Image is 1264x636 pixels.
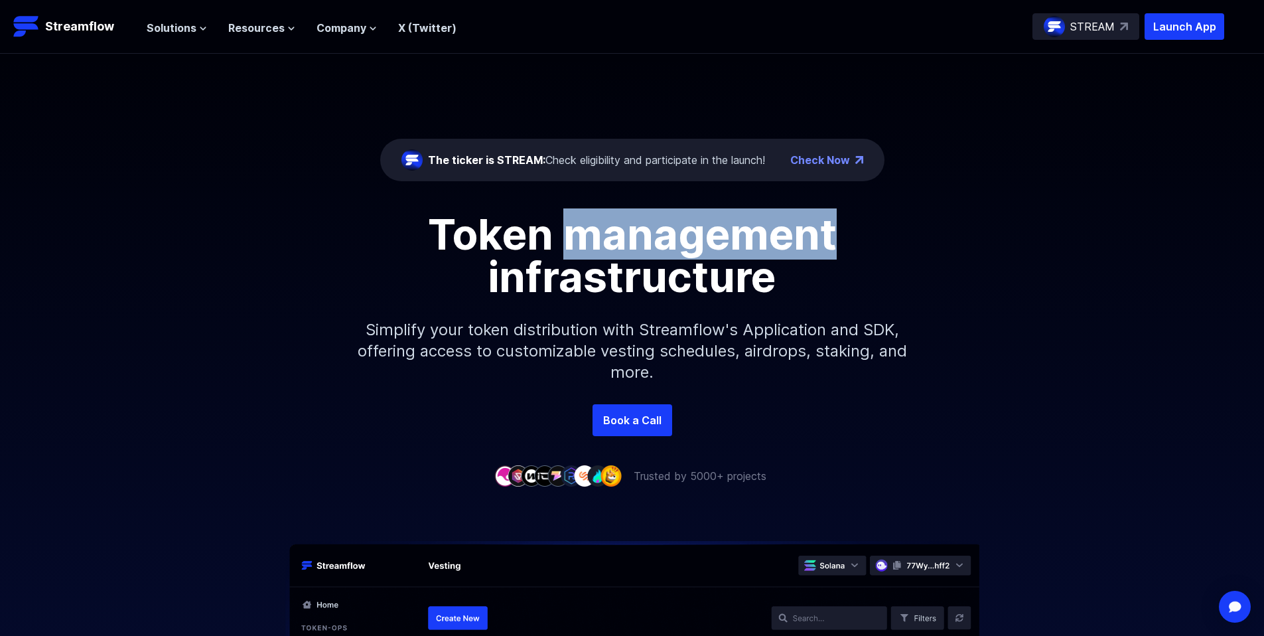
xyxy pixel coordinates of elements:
p: Simplify your token distribution with Streamflow's Application and SDK, offering access to custom... [347,298,918,404]
p: Trusted by 5000+ projects [634,468,766,484]
div: Check eligibility and participate in the launch! [428,152,765,168]
img: top-right-arrow.png [855,156,863,164]
img: streamflow-logo-circle.png [1044,16,1065,37]
img: company-9 [600,465,622,486]
img: company-2 [508,465,529,486]
span: Company [316,20,366,36]
img: company-4 [534,465,555,486]
button: Launch App [1145,13,1224,40]
a: Check Now [790,152,850,168]
img: company-5 [547,465,569,486]
span: Solutions [147,20,196,36]
h1: Token management infrastructure [334,213,931,298]
img: top-right-arrow.svg [1120,23,1128,31]
button: Solutions [147,20,207,36]
p: STREAM [1070,19,1115,35]
a: X (Twitter) [398,21,456,35]
div: Open Intercom Messenger [1219,591,1251,623]
p: Streamflow [45,17,114,36]
button: Resources [228,20,295,36]
img: company-6 [561,465,582,486]
img: company-8 [587,465,608,486]
img: streamflow-logo-circle.png [401,149,423,171]
span: Resources [228,20,285,36]
a: Streamflow [13,13,133,40]
img: Streamflow Logo [13,13,40,40]
a: STREAM [1032,13,1139,40]
button: Company [316,20,377,36]
img: company-7 [574,465,595,486]
a: Book a Call [593,404,672,436]
img: company-1 [494,465,516,486]
img: company-3 [521,465,542,486]
span: The ticker is STREAM: [428,153,545,167]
